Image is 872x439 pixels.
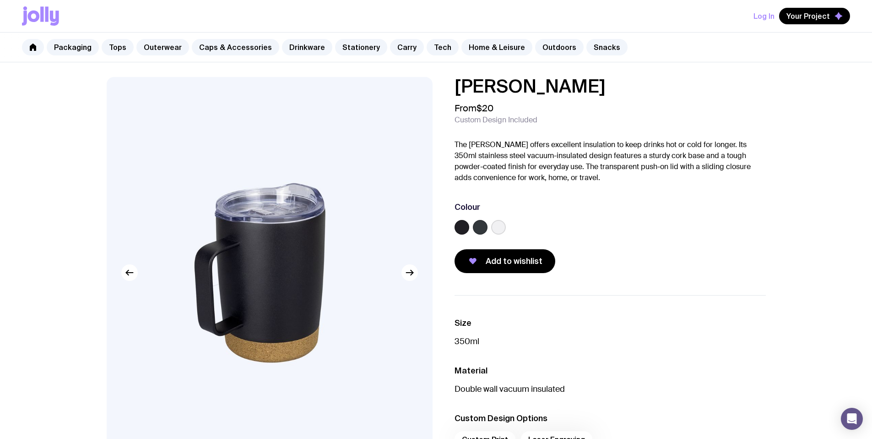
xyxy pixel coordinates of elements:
[786,11,830,21] span: Your Project
[455,384,766,395] p: Double wall vacuum insulated
[455,413,766,424] h3: Custom Design Options
[586,39,628,55] a: Snacks
[455,365,766,376] h3: Material
[455,103,493,114] span: From
[486,256,542,267] span: Add to wishlist
[455,202,480,213] h3: Colour
[461,39,532,55] a: Home & Leisure
[102,39,134,55] a: Tops
[455,139,766,183] p: The [PERSON_NAME] offers excellent insulation to keep drinks hot or cold for longer. Its 350ml st...
[753,8,775,24] button: Log In
[47,39,99,55] a: Packaging
[841,408,863,430] div: Open Intercom Messenger
[427,39,459,55] a: Tech
[282,39,332,55] a: Drinkware
[390,39,424,55] a: Carry
[455,336,766,347] p: 350ml
[192,39,279,55] a: Caps & Accessories
[455,318,766,329] h3: Size
[455,249,555,273] button: Add to wishlist
[779,8,850,24] button: Your Project
[136,39,189,55] a: Outerwear
[455,115,537,125] span: Custom Design Included
[335,39,387,55] a: Stationery
[455,77,766,95] h1: [PERSON_NAME]
[535,39,584,55] a: Outdoors
[477,102,493,114] span: $20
